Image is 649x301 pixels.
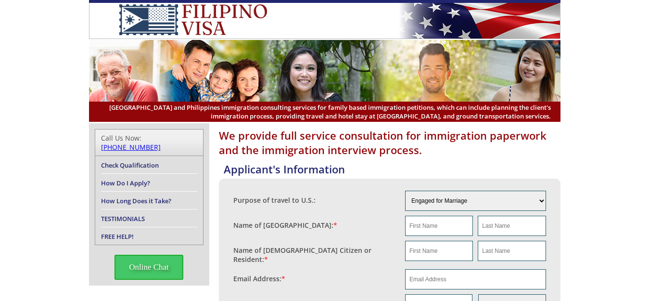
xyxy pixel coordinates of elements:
[101,214,145,223] a: TESTIMONIALS
[219,128,560,157] h1: We provide full service consultation for immigration paperwork and the immigration interview proc...
[478,241,546,261] input: Last Name
[478,216,546,236] input: Last Name
[405,241,473,261] input: First Name
[224,162,560,176] h4: Applicant's Information
[405,216,473,236] input: First Name
[233,196,316,205] label: Purpose of travel to U.S.:
[101,196,171,205] a: How Long Does it Take?
[115,255,183,280] span: Online Chat
[101,133,197,152] div: Call Us Now:
[233,221,337,230] label: Name of [GEOGRAPHIC_DATA]:
[99,103,551,120] span: [GEOGRAPHIC_DATA] and Philippines immigration consulting services for family based immigration pe...
[405,269,546,289] input: Email Address
[101,232,134,241] a: FREE HELP!
[233,246,396,264] label: Name of [DEMOGRAPHIC_DATA] Citizen or Resident:
[101,179,150,187] a: How Do I Apply?
[101,143,161,152] a: [PHONE_NUMBER]
[233,274,285,283] label: Email Address:
[101,161,159,170] a: Check Qualification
